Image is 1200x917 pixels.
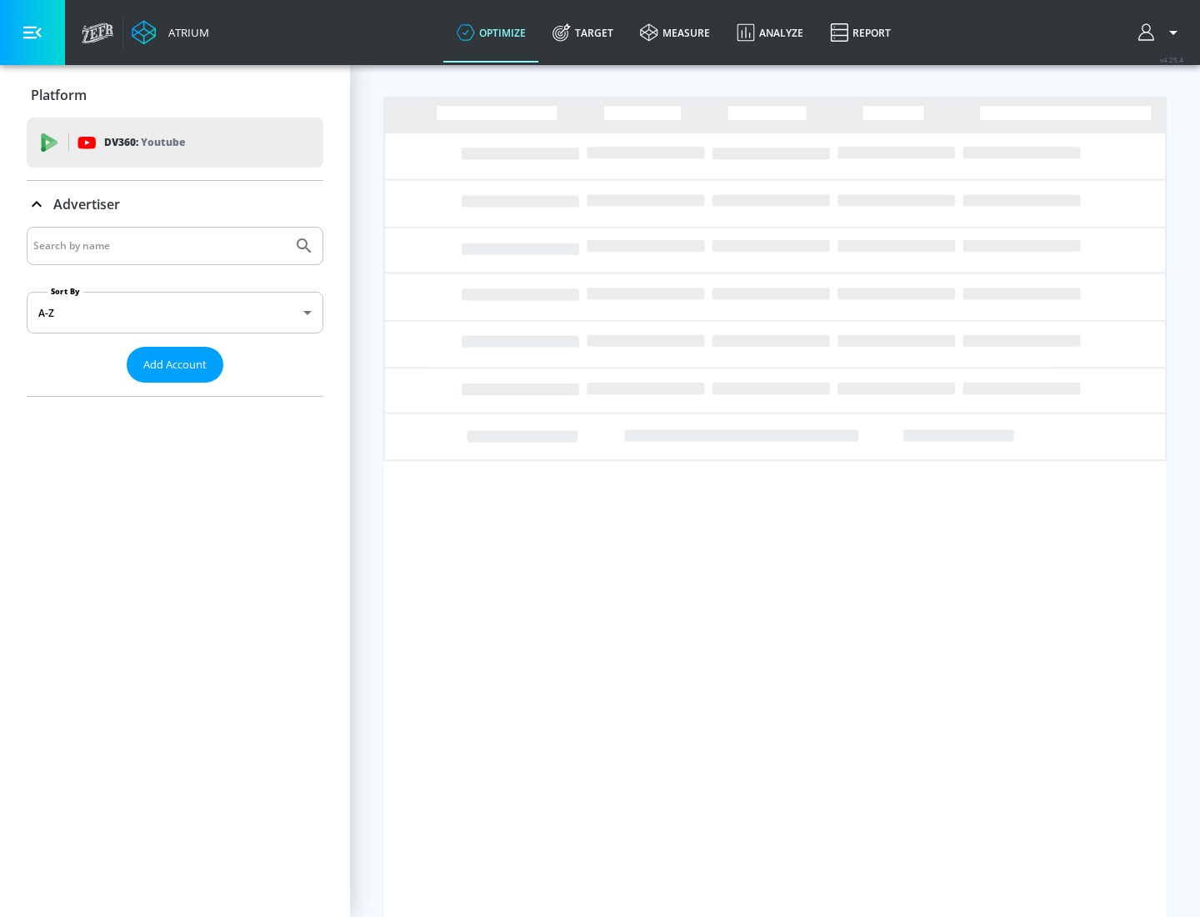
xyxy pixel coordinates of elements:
label: Sort By [47,286,83,297]
div: DV360: Youtube [27,118,323,168]
a: Analyze [723,3,817,63]
p: Youtube [141,133,185,151]
p: Advertiser [53,195,120,213]
input: Search by name [33,235,286,257]
nav: list of Advertiser [27,383,323,396]
button: Add Account [127,347,223,383]
span: Add Account [143,355,207,374]
div: Advertiser [27,181,323,228]
p: Platform [31,86,87,104]
p: DV360: [104,133,185,152]
a: optimize [443,3,539,63]
div: Atrium [162,25,209,40]
a: Report [817,3,904,63]
a: Atrium [132,20,209,45]
div: Advertiser [27,227,323,396]
a: measure [627,3,723,63]
div: A-Z [27,292,323,333]
span: v 4.25.4 [1160,55,1183,64]
div: Platform [27,72,323,118]
a: Target [539,3,627,63]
